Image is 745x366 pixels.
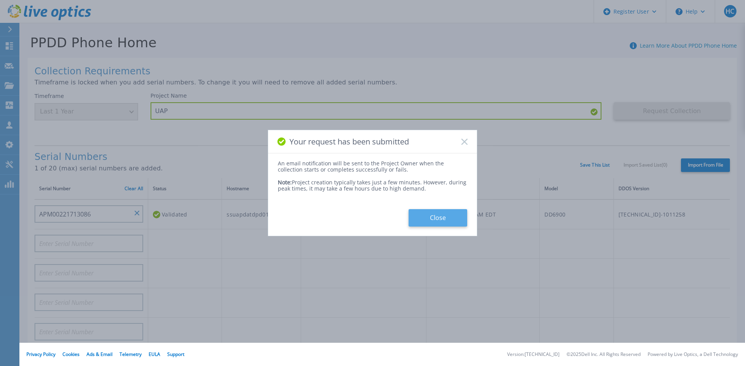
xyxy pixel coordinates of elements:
[62,351,80,357] a: Cookies
[507,352,560,357] li: Version: [TECHNICAL_ID]
[289,137,409,146] span: Your request has been submitted
[26,351,55,357] a: Privacy Policy
[567,352,641,357] li: © 2025 Dell Inc. All Rights Reserved
[87,351,113,357] a: Ads & Email
[120,351,142,357] a: Telemetry
[409,209,467,227] button: Close
[149,351,160,357] a: EULA
[278,179,292,186] span: Note:
[167,351,184,357] a: Support
[648,352,738,357] li: Powered by Live Optics, a Dell Technology
[278,173,467,192] div: Project creation typically takes just a few minutes. However, during peak times, it may take a fe...
[278,160,467,173] div: An email notification will be sent to the Project Owner when the collection starts or completes s...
